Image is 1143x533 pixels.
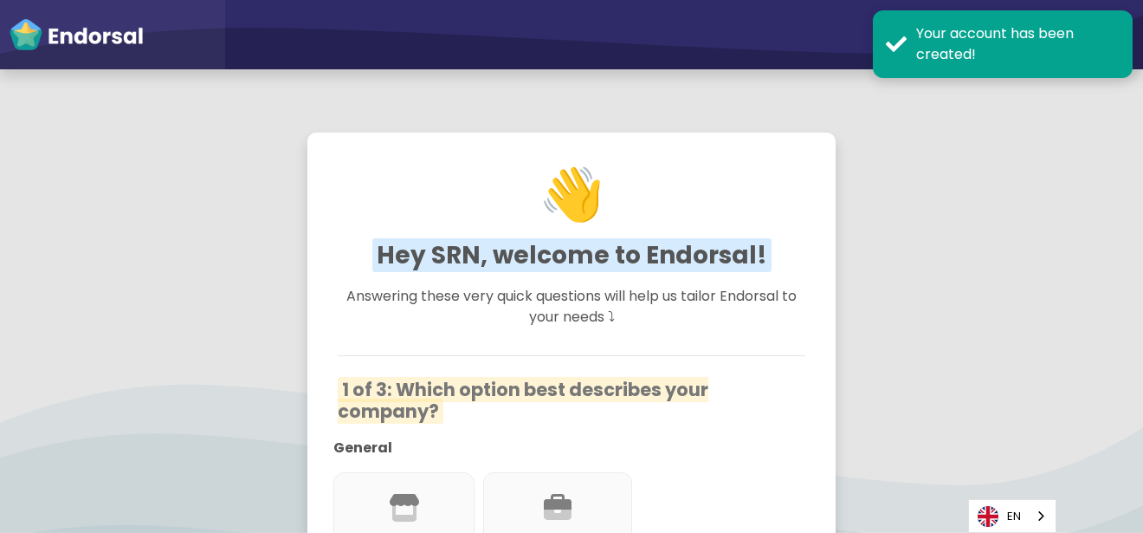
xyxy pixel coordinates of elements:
p: General [333,438,784,458]
div: Your account has been created! [916,23,1120,65]
img: endorsal-logo-white@2x.png [9,17,144,52]
div: Language [968,499,1056,533]
span: Hey SRN, welcome to Endorsal! [372,238,772,272]
a: EN [969,500,1056,532]
span: 1 of 3: Which option best describes your company? [338,377,708,424]
h1: 👋 [336,129,808,259]
aside: Language selected: English [968,499,1056,533]
span: Answering these very quick questions will help us tailor Endorsal to your needs ⤵︎ [346,286,797,327]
